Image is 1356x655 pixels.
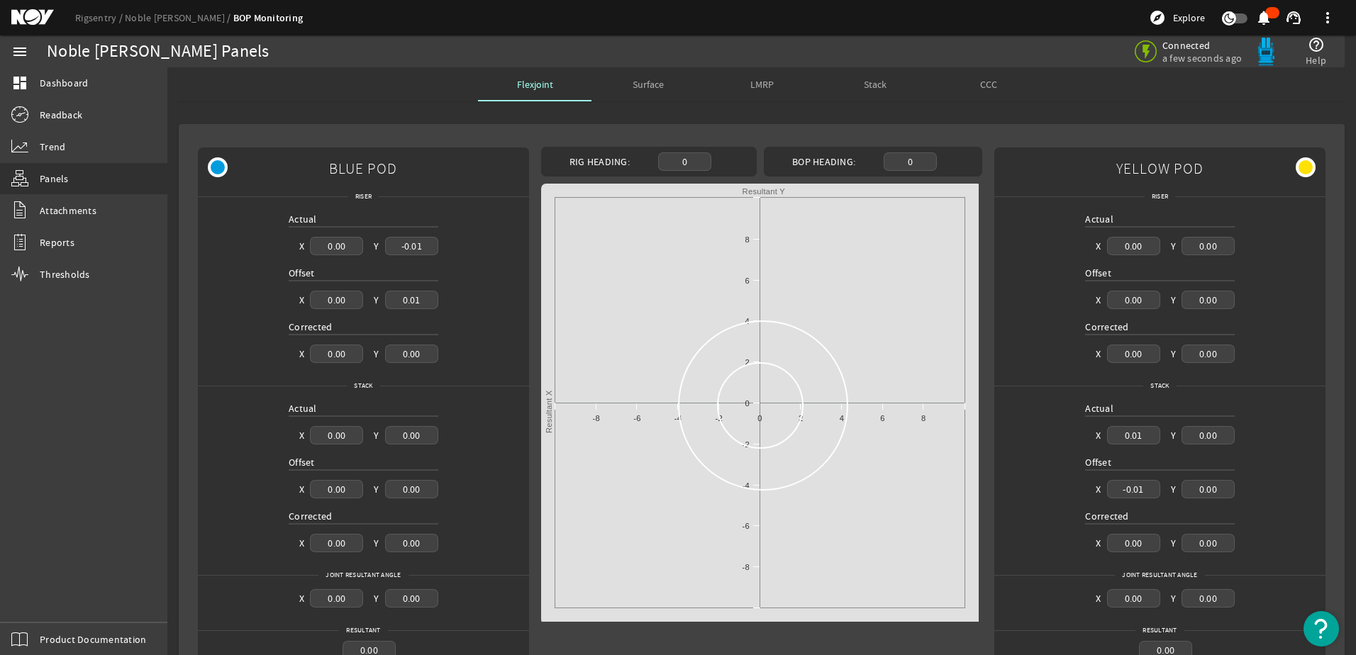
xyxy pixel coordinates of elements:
[1096,293,1101,307] div: X
[40,203,96,218] span: Attachments
[289,213,317,225] span: Actual
[40,108,82,122] span: Readback
[1145,189,1175,203] span: Riser
[11,74,28,91] mat-icon: dashboard
[75,11,125,24] a: Rigsentry
[47,45,269,59] div: Noble [PERSON_NAME] Panels
[233,11,304,25] a: BOP Monitoring
[1182,291,1235,308] div: 0.00
[1116,152,1204,184] span: YELLOW POD
[1107,237,1160,254] div: 0.00
[633,79,664,89] span: Surface
[674,414,682,422] text: -4
[374,293,379,307] div: Y
[348,189,379,203] span: Riser
[289,510,332,522] span: Corrected
[633,414,640,422] text: -6
[374,239,379,253] div: Y
[1171,536,1176,550] div: Y
[310,534,363,552] div: 0.00
[1143,6,1211,29] button: Explore
[1162,39,1242,52] span: Connected
[310,589,363,607] div: 0.00
[884,152,937,170] div: 0
[385,534,438,552] div: 0.00
[1304,611,1339,646] button: Open Resource Center
[1096,482,1101,496] div: X
[1255,9,1272,26] mat-icon: notifications
[1311,1,1345,35] button: more_vert
[658,152,711,170] div: 0
[347,379,379,393] span: Stack
[385,589,438,607] div: 0.00
[374,347,379,361] div: Y
[310,480,363,498] div: 0.00
[318,568,408,582] span: Joint Resultant Angle
[1096,536,1101,550] div: X
[299,591,304,605] div: X
[592,414,599,422] text: -8
[40,76,88,90] span: Dashboard
[1171,591,1176,605] div: Y
[1096,428,1101,442] div: X
[1085,456,1111,469] span: Offset
[1171,239,1176,253] div: Y
[299,293,304,307] div: X
[40,172,69,186] span: Panels
[40,632,146,646] span: Product Documentation
[742,187,785,196] text: Resultant Y
[1143,379,1176,393] span: Stack
[1107,291,1160,308] div: 0.00
[1149,9,1166,26] mat-icon: explore
[289,320,332,333] span: Corrected
[1107,345,1160,362] div: 0.00
[1306,53,1326,67] span: Help
[1182,534,1235,552] div: 0.00
[40,267,90,281] span: Thresholds
[745,235,749,244] text: 8
[1171,347,1176,361] div: Y
[880,414,884,422] text: 6
[1107,426,1160,444] div: 0.01
[750,79,774,89] span: LMRP
[385,345,438,362] div: 0.00
[385,426,438,444] div: 0.00
[921,414,926,422] text: 8
[1085,510,1128,522] span: Corrected
[1107,534,1160,552] div: 0.00
[1285,9,1302,26] mat-icon: support_agent
[864,79,887,89] span: Stack
[289,402,317,415] span: Actual
[310,426,363,444] div: 0.00
[1096,591,1101,605] div: X
[1162,52,1242,65] span: a few seconds ago
[1085,402,1113,415] span: Actual
[1085,213,1113,225] span: Actual
[310,345,363,362] div: 0.00
[289,456,315,469] span: Offset
[1135,623,1184,637] span: Resultant
[1107,589,1160,607] div: 0.00
[299,239,304,253] div: X
[339,623,387,637] span: Resultant
[40,235,74,250] span: Reports
[329,152,397,184] span: BLUE POD
[299,347,304,361] div: X
[385,291,438,308] div: 0.01
[1096,347,1101,361] div: X
[1308,36,1325,53] mat-icon: help_outline
[1173,11,1205,25] span: Explore
[310,237,363,254] div: 0.00
[742,563,749,571] text: -8
[1096,239,1101,253] div: X
[769,155,878,169] div: BOP Heading:
[385,237,438,254] div: -0.01
[299,428,304,442] div: X
[1252,38,1280,66] img: Bluepod.svg
[299,536,304,550] div: X
[745,317,749,325] text: 4
[1182,589,1235,607] div: 0.00
[374,482,379,496] div: Y
[125,11,233,24] a: Noble [PERSON_NAME]
[1171,428,1176,442] div: Y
